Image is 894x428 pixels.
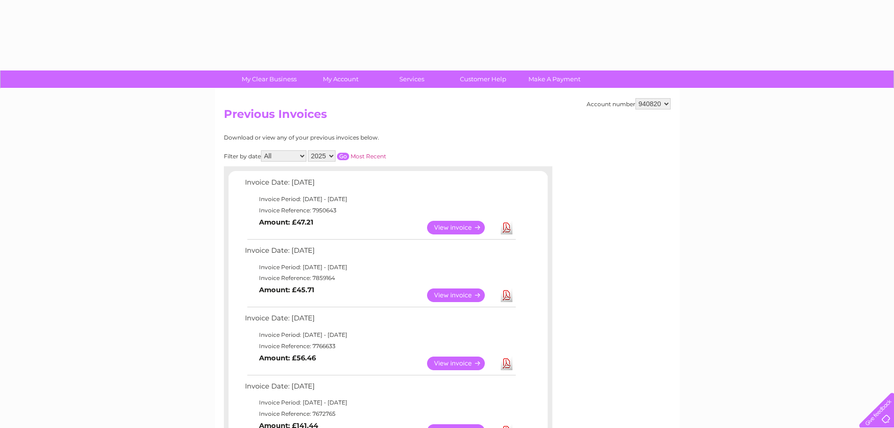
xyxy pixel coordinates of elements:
td: Invoice Period: [DATE] - [DATE] [243,329,517,341]
a: My Clear Business [230,70,308,88]
a: Most Recent [351,153,386,160]
a: Make A Payment [516,70,593,88]
td: Invoice Date: [DATE] [243,380,517,397]
td: Invoice Period: [DATE] - [DATE] [243,194,517,205]
a: Customer Help [444,70,522,88]
td: Invoice Period: [DATE] - [DATE] [243,262,517,273]
td: Invoice Date: [DATE] [243,176,517,194]
b: Amount: £45.71 [259,286,314,294]
div: Account number [587,98,671,109]
td: Invoice Date: [DATE] [243,312,517,329]
h2: Previous Invoices [224,108,671,125]
a: View [427,221,496,234]
a: Services [373,70,451,88]
a: My Account [302,70,379,88]
a: Download [501,221,512,234]
b: Amount: £47.21 [259,218,313,226]
a: Download [501,288,512,302]
td: Invoice Reference: 7859164 [243,272,517,284]
a: View [427,357,496,370]
a: View [427,288,496,302]
td: Invoice Reference: 7672765 [243,408,517,420]
td: Invoice Reference: 7950643 [243,205,517,216]
div: Filter by date [224,150,470,162]
div: Download or view any of your previous invoices below. [224,134,470,141]
td: Invoice Reference: 7766633 [243,341,517,352]
td: Invoice Date: [DATE] [243,244,517,262]
b: Amount: £56.46 [259,354,316,362]
a: Download [501,357,512,370]
td: Invoice Period: [DATE] - [DATE] [243,397,517,408]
